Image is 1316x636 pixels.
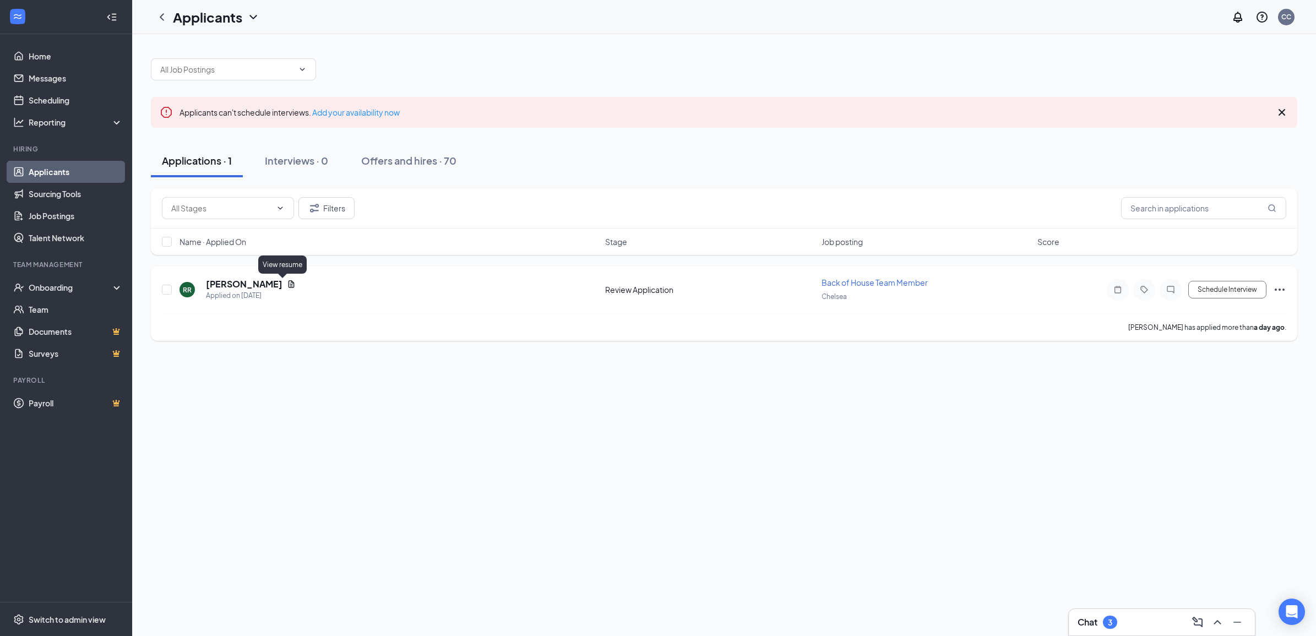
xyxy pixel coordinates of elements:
[276,204,285,213] svg: ChevronDown
[29,161,123,183] a: Applicants
[1254,323,1285,331] b: a day ago
[180,236,246,247] span: Name · Applied On
[173,8,242,26] h1: Applicants
[29,67,123,89] a: Messages
[822,236,863,247] span: Job posting
[183,285,192,295] div: RR
[29,205,123,227] a: Job Postings
[1273,283,1286,296] svg: Ellipses
[29,298,123,320] a: Team
[298,197,355,219] button: Filter Filters
[298,65,307,74] svg: ChevronDown
[312,107,400,117] a: Add your availability now
[1189,613,1206,631] button: ComposeMessage
[29,320,123,343] a: DocumentsCrown
[1275,106,1288,119] svg: Cross
[1279,599,1305,625] div: Open Intercom Messenger
[29,343,123,365] a: SurveysCrown
[206,290,296,301] div: Applied on [DATE]
[822,292,847,301] span: Chelsea
[171,202,271,214] input: All Stages
[258,256,307,274] div: View resume
[29,183,123,205] a: Sourcing Tools
[361,154,456,167] div: Offers and hires · 70
[1211,616,1224,629] svg: ChevronUp
[106,12,117,23] svg: Collapse
[1191,616,1204,629] svg: ComposeMessage
[1281,12,1291,21] div: CC
[29,227,123,249] a: Talent Network
[1121,197,1286,219] input: Search in applications
[160,106,173,119] svg: Error
[13,614,24,625] svg: Settings
[160,63,293,75] input: All Job Postings
[1231,616,1244,629] svg: Minimize
[1138,285,1151,294] svg: Tag
[29,45,123,67] a: Home
[1111,285,1124,294] svg: Note
[206,278,282,290] h5: [PERSON_NAME]
[1228,613,1246,631] button: Minimize
[287,280,296,289] svg: Document
[13,144,121,154] div: Hiring
[13,282,24,293] svg: UserCheck
[29,89,123,111] a: Scheduling
[265,154,328,167] div: Interviews · 0
[1231,10,1244,24] svg: Notifications
[247,10,260,24] svg: ChevronDown
[1268,204,1276,213] svg: MagnifyingGlass
[1255,10,1269,24] svg: QuestionInfo
[12,11,23,22] svg: WorkstreamLogo
[180,107,400,117] span: Applicants can't schedule interviews.
[162,154,232,167] div: Applications · 1
[1188,281,1266,298] button: Schedule Interview
[822,278,928,287] span: Back of House Team Member
[1078,616,1097,628] h3: Chat
[13,260,121,269] div: Team Management
[308,202,321,215] svg: Filter
[29,614,106,625] div: Switch to admin view
[29,282,113,293] div: Onboarding
[1108,618,1112,627] div: 3
[29,392,123,414] a: PayrollCrown
[605,236,627,247] span: Stage
[1128,323,1286,332] p: [PERSON_NAME] has applied more than .
[1037,236,1059,247] span: Score
[13,117,24,128] svg: Analysis
[13,376,121,385] div: Payroll
[1209,613,1226,631] button: ChevronUp
[155,10,168,24] svg: ChevronLeft
[1164,285,1177,294] svg: ChatInactive
[29,117,123,128] div: Reporting
[605,284,815,295] div: Review Application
